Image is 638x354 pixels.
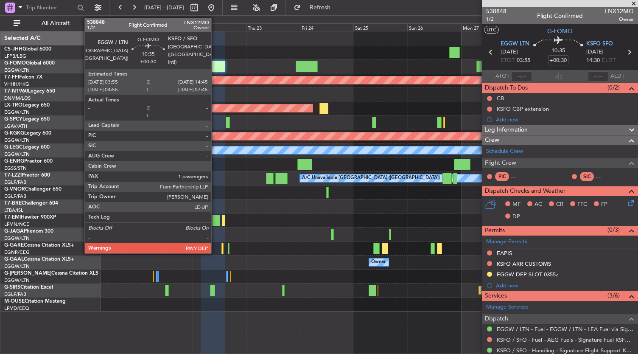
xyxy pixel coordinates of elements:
[4,61,55,66] a: G-FOMOGlobal 6000
[496,282,634,289] div: Add new
[22,20,90,26] span: All Aircraft
[586,40,613,48] span: KSFO SFO
[4,131,51,136] a: G-KGKGLegacy 600
[495,72,509,81] span: ATOT
[85,23,139,31] div: Mon 20
[4,263,30,270] a: EGGW/LTN
[486,147,523,156] a: Schedule Crew
[4,89,28,94] span: T7-N1960
[4,95,31,101] a: DNMM/LOS
[602,56,616,65] span: ELDT
[605,7,634,16] span: LNX12MO
[4,123,27,129] a: LGAV/ATH
[496,116,634,123] div: Add new
[4,75,19,80] span: T7-FFI
[4,291,26,298] a: EGLF/FAB
[577,200,587,209] span: FFC
[547,27,573,36] span: G-FOMO
[4,81,29,87] a: VHHH/HKG
[605,16,634,23] span: Owner
[556,200,563,209] span: CR
[501,56,515,65] span: ETOT
[300,23,354,31] div: Fri 24
[601,200,607,209] span: FP
[105,228,238,241] div: Planned Maint [GEOGRAPHIC_DATA] ([GEOGRAPHIC_DATA])
[4,131,24,136] span: G-KGKG
[4,187,62,192] a: G-VNORChallenger 650
[4,215,56,220] a: T7-EMIHawker 900XP
[607,291,620,300] span: (3/6)
[607,83,620,92] span: (0/2)
[4,257,74,262] a: G-GAALCessna Citation XLS+
[353,23,407,31] div: Sat 25
[610,72,624,81] span: ALDT
[26,1,75,14] input: Trip Number
[495,172,509,181] div: PIC
[9,17,92,30] button: All Aircraft
[4,249,30,256] a: EGNR/CEG
[193,23,246,31] div: Wed 22
[4,229,24,234] span: G-JAGA
[497,271,558,278] div: EGGW DEP SLOT 0355z
[497,250,512,257] div: EAPIS
[4,285,53,290] a: G-SIRSCitation Excel
[4,151,30,157] a: EGGW/LTN
[481,284,582,297] div: Planned Maint Oxford ([GEOGRAPHIC_DATA])
[4,207,23,214] a: LTBA/ISL
[4,53,26,59] a: LFPB/LBG
[4,145,50,150] a: G-LEGCLegacy 600
[4,221,29,228] a: LFMN/NCE
[4,215,21,220] span: T7-EMI
[4,271,51,276] span: G-[PERSON_NAME]
[4,117,22,122] span: G-SPCY
[596,173,615,180] div: - -
[485,186,565,196] span: Dispatch Checks and Weather
[4,159,24,164] span: G-ENRG
[4,173,22,178] span: T7-LZZI
[4,201,58,206] a: T7-BREChallenger 604
[4,235,30,242] a: EGGW/LTN
[4,271,98,276] a: G-[PERSON_NAME]Cessna Citation XLS
[501,40,529,48] span: EGGW LTN
[486,238,527,246] a: Manage Permits
[551,47,565,55] span: 10:35
[485,291,507,301] span: Services
[4,145,22,150] span: G-LEGC
[4,165,27,171] a: EGSS/STN
[290,1,341,14] button: Refresh
[534,200,542,209] span: AC
[302,5,338,11] span: Refresh
[501,48,518,56] span: [DATE]
[485,226,505,236] span: Permits
[144,4,184,11] span: [DATE] - [DATE]
[497,326,634,333] a: EGGW / LTN - Fuel - EGGW / LTN - LEA Fuel via Signature in EGGW
[485,125,528,135] span: Leg Information
[4,299,66,304] a: M-OUSECitation Mustang
[486,7,506,16] span: 538848
[4,277,30,284] a: EGGW/LTN
[486,303,529,312] a: Manage Services
[4,305,29,312] a: LFMD/CEQ
[4,201,22,206] span: T7-BRE
[497,336,634,343] a: KSFO / SFO - Fuel - AEG Fuels - Signature Fuel KSFO / SFO
[511,173,530,180] div: - -
[4,67,30,73] a: EGGW/LTN
[512,213,520,221] span: DP
[485,314,508,324] span: Dispatch
[4,159,53,164] a: G-ENRGPraetor 600
[4,61,26,66] span: G-FOMO
[246,23,300,31] div: Thu 23
[4,257,24,262] span: G-GAAL
[302,172,440,185] div: A/C Unavailable [GEOGRAPHIC_DATA] ([GEOGRAPHIC_DATA])
[4,193,26,199] a: EGLF/FAB
[4,89,55,94] a: T7-N1960Legacy 650
[4,117,50,122] a: G-SPCYLegacy 650
[484,26,499,34] button: UTC
[371,256,386,269] div: Owner
[103,17,117,24] div: [DATE]
[4,47,51,52] a: CS-JHHGlobal 6000
[4,187,25,192] span: G-VNOR
[4,173,50,178] a: T7-LZZIPraetor 600
[4,229,53,234] a: G-JAGAPhenom 300
[486,16,506,23] span: 1/2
